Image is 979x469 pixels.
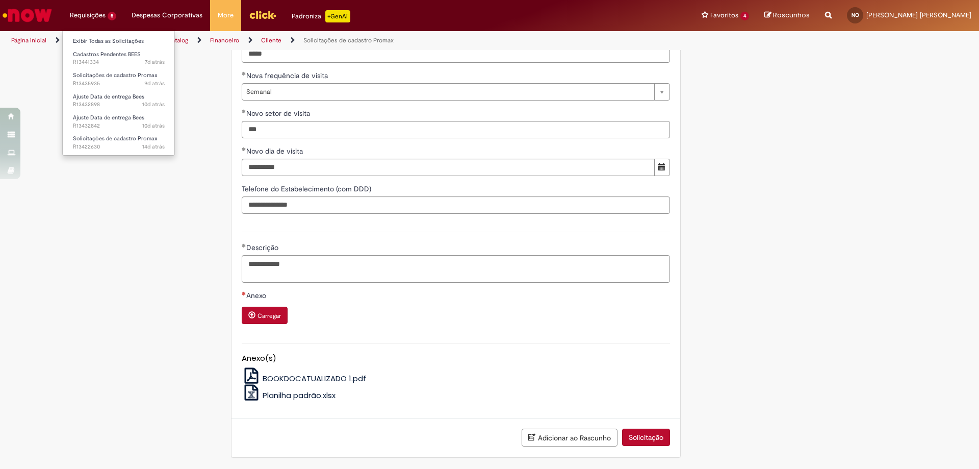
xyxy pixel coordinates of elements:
a: Aberto R13435935 : Solicitações de cadastro Promax [63,70,175,89]
span: R13422630 [73,143,165,151]
a: Financeiro [210,36,239,44]
span: R13435935 [73,80,165,88]
span: 4 [740,12,749,20]
span: Obrigatório Preenchido [242,147,246,151]
span: Solicitações de cadastro Promax [73,135,158,142]
img: ServiceNow [1,5,54,26]
ul: Trilhas de página [8,31,645,50]
div: Padroniza [292,10,350,22]
span: 10d atrás [142,122,165,130]
a: Rascunhos [764,11,810,20]
span: R13441334 [73,58,165,66]
a: Página inicial [11,36,46,44]
a: Cliente [261,36,281,44]
span: Requisições [70,10,106,20]
span: Nova frequência de visita [246,71,330,80]
a: Planilha padrão.xlsx [242,390,336,401]
span: Telefone do Estabelecimento (com DDD) [242,184,373,193]
a: Aberto R13432842 : Ajuste Data de entrega Bees [63,112,175,131]
span: Rascunhos [773,10,810,20]
a: Aberto R13422630 : Solicitações de cadastro Promax [63,133,175,152]
button: Carregar anexo de Anexo Required [242,307,288,324]
a: BOOKDOCATUALIZADO 1.pdf [242,373,367,384]
ul: Requisições [62,31,175,156]
time: 21/08/2025 12:01:35 [144,80,165,87]
span: 7d atrás [145,58,165,66]
span: 9d atrás [144,80,165,87]
span: BOOKDOCATUALIZADO 1.pdf [263,373,366,384]
button: Solicitação [622,429,670,446]
button: Adicionar ao Rascunho [522,429,617,447]
a: Exibir Todas as Solicitações [63,36,175,47]
span: 5 [108,12,116,20]
input: Telefone do Estabelecimento (com DDD) [242,196,670,214]
span: More [218,10,234,20]
img: click_logo_yellow_360x200.png [249,7,276,22]
time: 20/08/2025 14:51:31 [142,122,165,130]
span: Anexo [246,291,268,300]
span: Obrigatório Preenchido [242,243,246,248]
button: Mostrar calendário para Novo dia de visita [654,159,670,176]
a: Aberto R13441334 : Cadastros Pendentes BEES [63,49,175,68]
span: Descrição [246,243,280,252]
a: Aberto R13432898 : Ajuste Data de entrega Bees [63,91,175,110]
time: 22/08/2025 19:44:15 [145,58,165,66]
input: Novo dia de visita 29 August 2025 Friday [242,159,655,176]
span: Obrigatório Preenchido [242,71,246,76]
textarea: Descrição [242,255,670,283]
span: Novo setor de visita [246,109,312,118]
span: Obrigatório Preenchido [242,109,246,113]
span: Cadastros Pendentes BEES [73,51,141,58]
p: +GenAi [325,10,350,22]
span: NO [852,12,859,18]
span: R13432898 [73,101,165,109]
time: 16/08/2025 13:45:06 [142,143,165,151]
span: Semanal [246,84,649,100]
input: Código Promax do Cliente [242,45,670,63]
span: Planilha padrão.xlsx [263,390,336,401]
span: Ajuste Data de entrega Bees [73,93,144,101]
span: 14d atrás [142,143,165,151]
a: Solicitações de cadastro Promax [303,36,394,44]
time: 20/08/2025 15:01:41 [142,101,165,108]
span: Novo dia de visita [246,146,305,156]
small: Carregar [257,312,281,320]
span: [PERSON_NAME] [PERSON_NAME] [866,11,971,19]
span: 10d atrás [142,101,165,108]
span: Favoritos [710,10,738,20]
span: R13432842 [73,122,165,130]
input: Novo setor de visita [242,121,670,138]
span: Solicitações de cadastro Promax [73,71,158,79]
span: Despesas Corporativas [132,10,202,20]
span: Ajuste Data de entrega Bees [73,114,144,121]
span: Necessários [242,291,246,295]
h5: Anexo(s) [242,354,670,363]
